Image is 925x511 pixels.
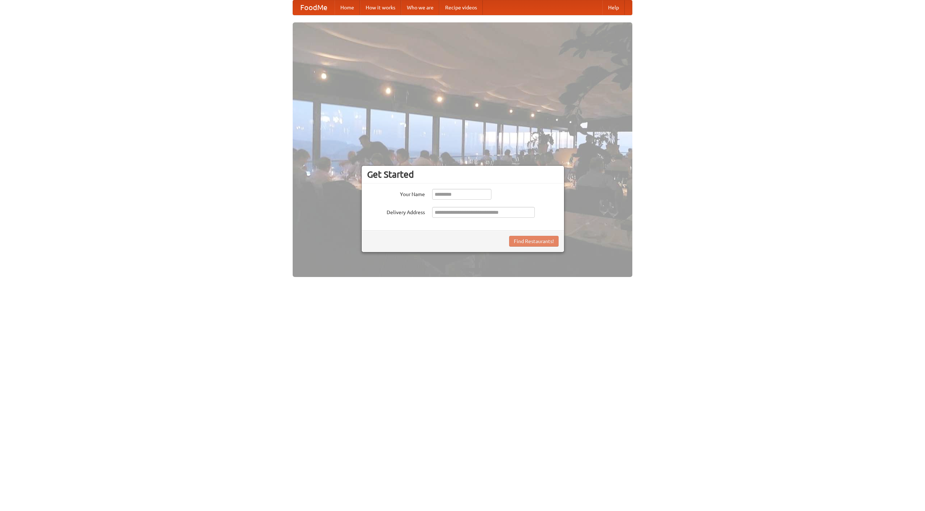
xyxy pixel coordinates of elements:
h3: Get Started [367,169,559,180]
label: Delivery Address [367,207,425,216]
a: FoodMe [293,0,335,15]
a: Recipe videos [439,0,483,15]
label: Your Name [367,189,425,198]
a: Home [335,0,360,15]
button: Find Restaurants! [509,236,559,247]
a: Help [602,0,625,15]
a: How it works [360,0,401,15]
a: Who we are [401,0,439,15]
